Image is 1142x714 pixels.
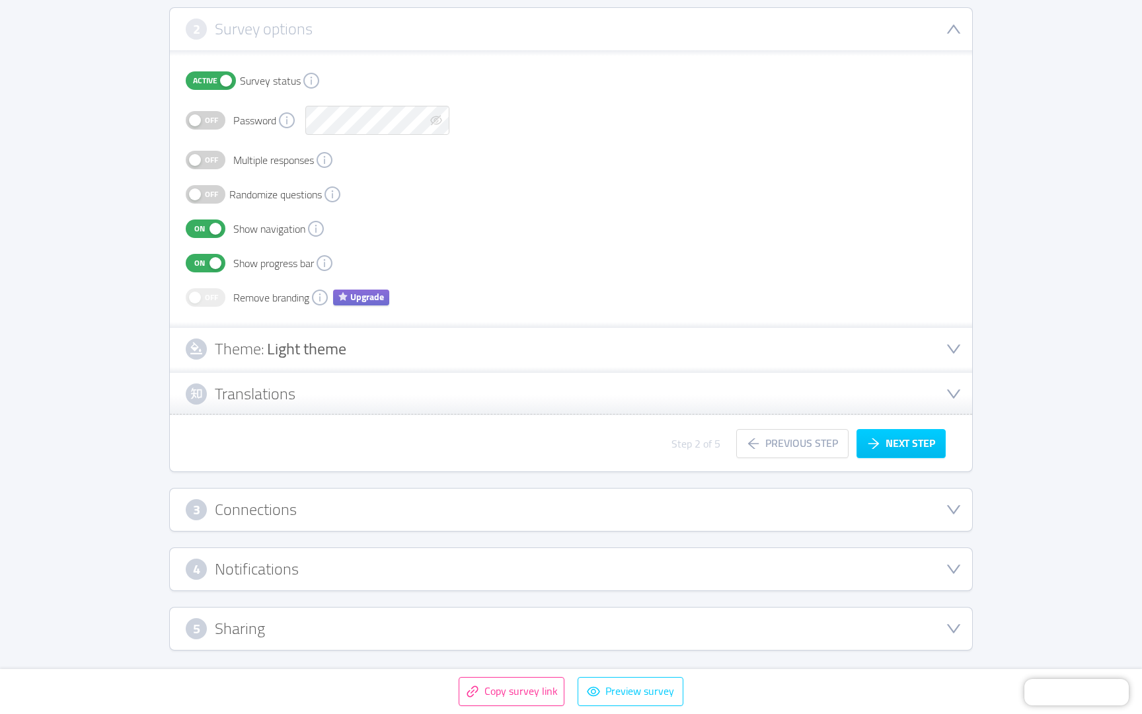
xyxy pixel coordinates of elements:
i: icon: info-circle [312,290,328,305]
i: icon: down [946,341,962,357]
span: Off [202,186,221,203]
i: icon: eye-invisible [430,114,442,126]
span: Light theme [267,334,346,364]
span: Show navigation [233,221,305,237]
span: Remove branding [233,290,309,305]
span: Show progress bar [233,255,314,271]
i: icon: info-circle [317,152,332,168]
h3: Notifications [215,562,299,576]
span: On [190,220,209,237]
button: icon: arrow-leftPrevious step [736,429,849,458]
h3: Survey options [215,22,313,36]
h3: Translations [215,387,295,401]
h3: Sharing [215,621,265,636]
span: Theme: [215,334,264,364]
span: Survey status [240,73,301,89]
span: 3 [193,502,200,517]
i: icon: info-circle [308,221,324,237]
div: icon: downTranslations [170,373,972,415]
span: Multiple responses [233,152,314,168]
span: Off [202,289,221,306]
span: On [190,255,209,272]
i: icon: info-circle [279,112,295,128]
span: Upgrade [333,290,389,305]
span: Password [233,112,276,128]
i: icon: zhihu [190,387,203,400]
span: Off [202,151,221,169]
i: icon: down [946,561,962,577]
i: icon: info-circle [324,186,340,202]
span: Off [202,112,221,129]
i: icon: down [946,502,962,518]
h3: Connections [215,502,297,517]
i: icon: down [946,21,962,37]
button: icon: eyePreview survey [578,677,683,706]
span: 5 [193,621,200,636]
div: icon: downTheme:Light theme [170,328,972,370]
i: icon: star [338,292,348,303]
iframe: Chatra live chat [1024,679,1129,705]
i: icon: down [946,621,962,637]
i: icon: down [946,386,962,402]
i: icon: bg-colors [190,342,203,355]
span: Randomize questions [229,186,322,202]
i: icon: info-circle [303,73,319,89]
span: 2 [193,22,200,36]
i: icon: info-circle [317,255,332,271]
span: 4 [193,562,200,576]
button: icon: arrow-rightNext step [856,429,946,458]
div: Step 2 of 5 [671,436,720,452]
button: icon: linkCopy survey link [459,677,564,706]
span: Active [190,72,219,89]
